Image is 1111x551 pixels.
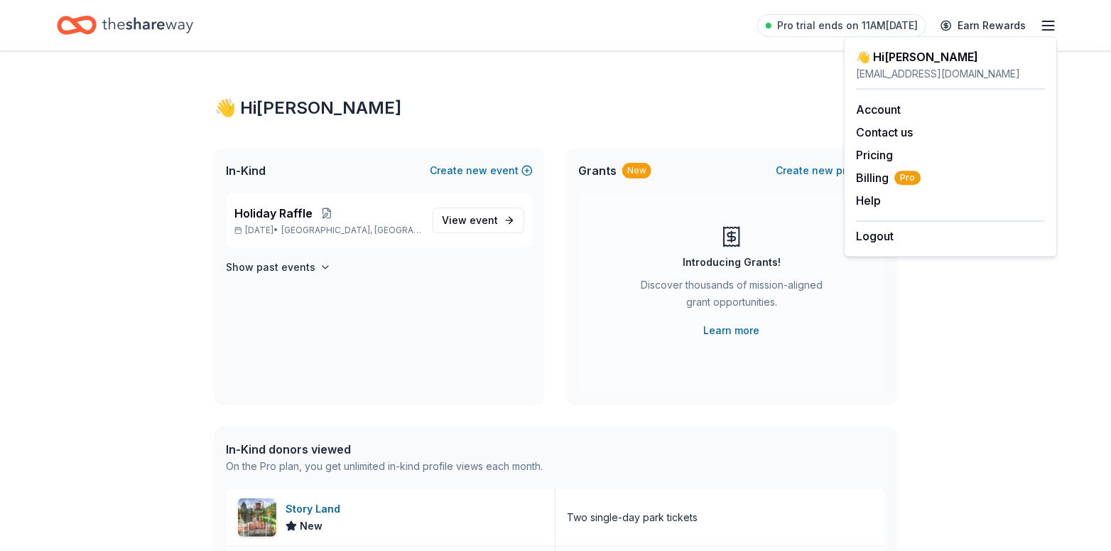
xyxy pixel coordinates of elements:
[856,48,1045,65] div: 👋 Hi [PERSON_NAME]
[226,259,315,276] h4: Show past events
[470,214,498,226] span: event
[856,192,881,209] button: Help
[683,254,781,271] div: Introducing Grants!
[856,102,901,117] a: Account
[856,169,921,186] button: BillingPro
[622,163,651,178] div: New
[567,509,698,526] div: Two single-day park tickets
[776,162,885,179] button: Createnewproject
[856,124,913,141] button: Contact us
[704,322,760,339] a: Learn more
[234,225,421,236] p: [DATE] •
[300,518,323,535] span: New
[856,228,894,245] button: Logout
[234,205,313,222] span: Holiday Raffle
[635,277,828,316] div: Discover thousands of mission-aligned grant opportunities.
[433,208,524,233] a: View event
[442,212,498,229] span: View
[777,17,918,34] span: Pro trial ends on 11AM[DATE]
[757,14,926,37] a: Pro trial ends on 11AM[DATE]
[226,441,543,458] div: In-Kind donors viewed
[856,169,921,186] span: Billing
[226,458,543,475] div: On the Pro plan, you get unlimited in-kind profile views each month.
[238,498,276,537] img: Image for Story Land
[894,171,921,185] span: Pro
[286,501,346,518] div: Story Land
[226,162,266,179] span: In-Kind
[856,65,1045,82] div: [EMAIL_ADDRESS][DOMAIN_NAME]
[215,97,896,119] div: 👋 Hi [PERSON_NAME]
[430,162,533,179] button: Createnewevent
[932,13,1034,38] a: Earn Rewards
[226,259,331,276] button: Show past events
[812,162,833,179] span: new
[281,225,421,236] span: [GEOGRAPHIC_DATA], [GEOGRAPHIC_DATA]
[578,162,617,179] span: Grants
[856,148,893,162] a: Pricing
[466,162,487,179] span: new
[57,9,193,42] a: Home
